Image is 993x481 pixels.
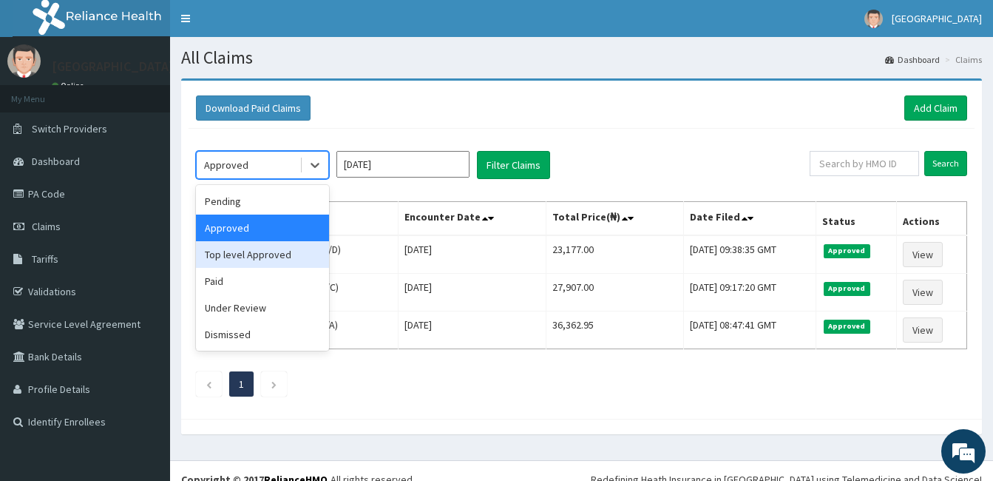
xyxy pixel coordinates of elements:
img: User Image [7,44,41,78]
a: Next page [271,377,277,391]
td: [DATE] 09:17:20 GMT [683,274,816,312]
a: Online [52,81,87,91]
span: Claims [32,220,61,233]
a: Dashboard [885,53,940,66]
td: [DATE] [398,274,546,312]
div: Approved [196,215,329,241]
span: [GEOGRAPHIC_DATA] [892,12,982,25]
th: Status [816,202,897,236]
td: [DATE] [398,312,546,349]
input: Search by HMO ID [810,151,919,176]
td: 27,907.00 [546,274,684,312]
a: Add Claim [904,95,967,121]
a: Previous page [206,377,212,391]
td: [DATE] 08:47:41 GMT [683,312,816,349]
textarea: Type your message and hit 'Enter' [7,323,282,374]
a: Page 1 is your current page [239,377,244,391]
span: Approved [824,244,870,258]
input: Search [924,151,967,176]
span: Dashboard [32,155,80,168]
div: Pending [196,188,329,215]
img: d_794563401_company_1708531726252_794563401 [27,74,60,111]
th: Total Price(₦) [546,202,684,236]
td: 36,362.95 [546,312,684,349]
th: Date Filed [683,202,816,236]
button: Download Paid Claims [196,95,311,121]
td: 23,177.00 [546,235,684,274]
input: Select Month and Year [336,151,470,178]
td: [DATE] 09:38:35 GMT [683,235,816,274]
h1: All Claims [181,48,982,67]
li: Claims [941,53,982,66]
button: Filter Claims [477,151,550,179]
th: Encounter Date [398,202,546,236]
div: Dismissed [196,321,329,348]
th: Actions [897,202,967,236]
div: Paid [196,268,329,295]
span: Approved [824,320,870,333]
a: View [903,317,943,343]
span: We're online! [86,146,204,295]
div: Minimize live chat window [243,7,278,43]
p: [GEOGRAPHIC_DATA] [52,60,174,73]
div: Chat with us now [77,83,248,102]
div: Approved [204,158,248,172]
span: Approved [824,282,870,295]
td: [DATE] [398,235,546,274]
span: Switch Providers [32,122,107,135]
div: Top level Approved [196,241,329,268]
div: Under Review [196,295,329,321]
img: User Image [864,10,883,28]
span: Tariffs [32,252,58,266]
a: View [903,242,943,267]
a: View [903,280,943,305]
